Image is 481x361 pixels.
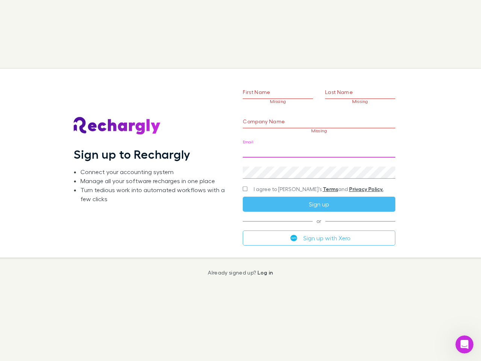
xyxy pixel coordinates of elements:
p: Missing [243,128,395,133]
a: Terms [323,186,338,192]
a: Privacy Policy. [349,186,383,192]
a: Log in [257,269,273,276]
button: Sign up with Xero [243,231,395,246]
p: Missing [243,99,313,104]
p: Already signed up? [208,270,273,276]
h1: Sign up to Rechargly [74,147,191,161]
span: I agree to [PERSON_NAME]’s and [254,185,383,193]
img: Xero's logo [290,235,297,241]
label: Email [243,139,253,145]
iframe: Intercom live chat [455,335,473,353]
li: Connect your accounting system [80,167,231,176]
p: Missing [325,99,395,104]
button: Sign up [243,197,395,212]
li: Turn tedious work into automated workflows with a few clicks [80,185,231,203]
img: Rechargly's Logo [74,117,161,135]
li: Manage all your software recharges in one place [80,176,231,185]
